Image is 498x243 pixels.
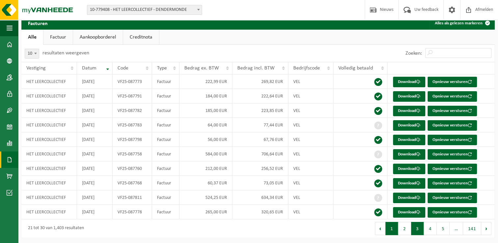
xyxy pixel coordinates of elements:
[428,193,477,203] button: Opnieuw versturen
[152,89,179,103] td: Factuur
[237,66,275,71] span: Bedrag incl. BTW
[179,205,232,219] td: 265,00 EUR
[152,190,179,205] td: Factuur
[393,120,425,131] a: Download
[77,132,113,147] td: [DATE]
[152,205,179,219] td: Factuur
[232,147,288,161] td: 706,64 EUR
[152,147,179,161] td: Factuur
[393,178,425,189] a: Download
[428,178,477,189] button: Opnieuw versturen
[481,222,491,235] button: Next
[21,176,77,190] td: HET LEERCOLLECTIEF
[25,49,39,59] span: 10
[428,149,477,160] button: Opnieuw versturen
[428,207,477,218] button: Opnieuw versturen
[393,149,425,160] a: Download
[152,176,179,190] td: Factuur
[393,106,425,116] a: Download
[152,118,179,132] td: Factuur
[288,205,333,219] td: VEL
[87,5,202,14] span: 10-779408 - HET LEERCOLLECTIEF - DENDERMONDE
[113,161,152,176] td: VF25-087760
[428,164,477,174] button: Opnieuw versturen
[77,190,113,205] td: [DATE]
[428,91,477,102] button: Opnieuw versturen
[428,120,477,131] button: Opnieuw versturen
[26,66,46,71] span: Vestiging
[157,66,167,71] span: Type
[123,30,159,45] a: Creditnota
[393,91,425,102] a: Download
[232,190,288,205] td: 634,34 EUR
[21,132,77,147] td: HET LEERCOLLECTIEF
[21,103,77,118] td: HET LEERCOLLECTIEF
[288,176,333,190] td: VEL
[288,74,333,89] td: VEL
[113,103,152,118] td: VF25-087782
[288,132,333,147] td: VEL
[393,193,425,203] a: Download
[21,74,77,89] td: HET LEERCOLLECTIEF
[73,30,123,45] a: Aankoopborderel
[25,49,39,58] span: 10
[21,30,43,45] a: Alle
[393,207,425,218] a: Download
[113,190,152,205] td: VF25-087811
[77,176,113,190] td: [DATE]
[393,135,425,145] a: Download
[152,103,179,118] td: Factuur
[77,74,113,89] td: [DATE]
[179,161,232,176] td: 212,00 EUR
[393,164,425,174] a: Download
[232,89,288,103] td: 222,64 EUR
[77,205,113,219] td: [DATE]
[179,176,232,190] td: 60,37 EUR
[424,222,437,235] button: 4
[113,205,152,219] td: VF25-087778
[179,147,232,161] td: 584,00 EUR
[21,147,77,161] td: HET LEERCOLLECTIEF
[179,190,232,205] td: 524,25 EUR
[411,222,424,235] button: 3
[179,74,232,89] td: 222,99 EUR
[82,66,96,71] span: Datum
[21,16,54,29] h2: Facturen
[232,103,288,118] td: 223,85 EUR
[21,89,77,103] td: HET LEERCOLLECTIEF
[152,132,179,147] td: Factuur
[232,132,288,147] td: 67,76 EUR
[113,89,152,103] td: VF25-087791
[437,222,450,235] button: 5
[42,50,89,56] label: resultaten weergeven
[152,161,179,176] td: Factuur
[77,161,113,176] td: [DATE]
[428,106,477,116] button: Opnieuw versturen
[375,222,385,235] button: Previous
[232,161,288,176] td: 256,52 EUR
[113,118,152,132] td: VF25-087783
[293,66,320,71] span: Bedrijfscode
[232,74,288,89] td: 269,82 EUR
[77,89,113,103] td: [DATE]
[25,223,84,234] div: 21 tot 30 van 1,403 resultaten
[77,118,113,132] td: [DATE]
[232,205,288,219] td: 320,65 EUR
[179,89,232,103] td: 184,00 EUR
[179,132,232,147] td: 56,00 EUR
[232,176,288,190] td: 73,05 EUR
[118,66,128,71] span: Code
[428,135,477,145] button: Opnieuw versturen
[113,176,152,190] td: VF25-087768
[288,89,333,103] td: VEL
[288,118,333,132] td: VEL
[393,77,425,87] a: Download
[113,147,152,161] td: VF25-087758
[450,222,463,235] span: …
[21,118,77,132] td: HET LEERCOLLECTIEF
[113,74,152,89] td: VF25-087773
[288,161,333,176] td: VEL
[184,66,219,71] span: Bedrag ex. BTW
[21,161,77,176] td: HET LEERCOLLECTIEF
[113,132,152,147] td: VF25-087798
